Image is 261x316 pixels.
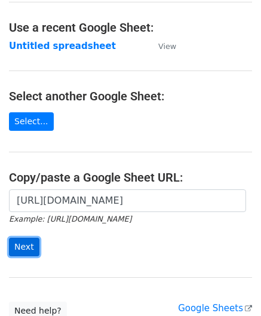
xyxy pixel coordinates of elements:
[9,112,54,131] a: Select...
[9,170,252,185] h4: Copy/paste a Google Sheet URL:
[201,259,261,316] iframe: Chat Widget
[146,41,176,51] a: View
[178,303,252,314] a: Google Sheets
[9,238,39,256] input: Next
[158,42,176,51] small: View
[9,20,252,35] h4: Use a recent Google Sheet:
[9,41,116,51] a: Untitled spreadsheet
[9,214,131,223] small: Example: [URL][DOMAIN_NAME]
[9,89,252,103] h4: Select another Google Sheet:
[9,189,246,212] input: Paste your Google Sheet URL here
